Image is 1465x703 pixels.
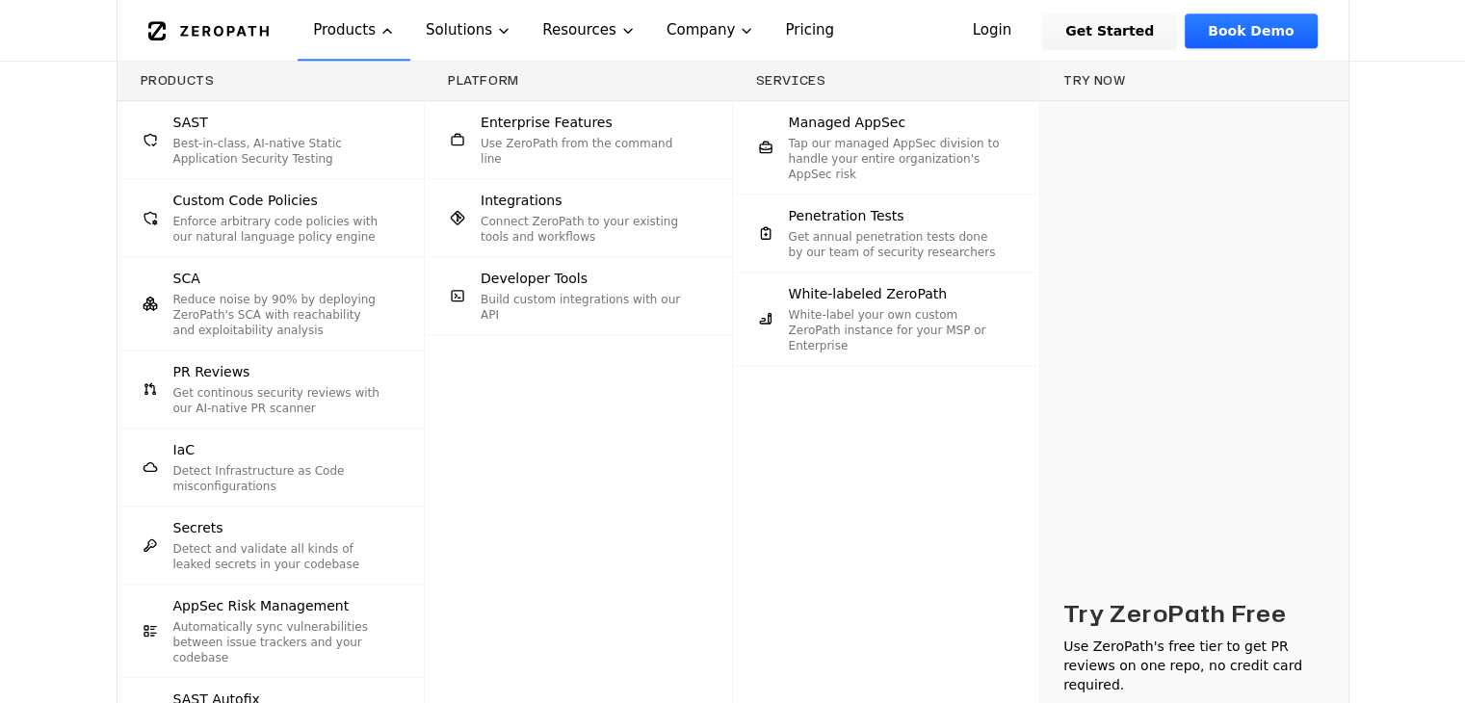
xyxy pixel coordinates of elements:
a: SASTBest-in-class, AI-native Static Application Security Testing [118,101,425,178]
span: Managed AppSec [789,113,906,132]
a: Login [950,13,1035,48]
a: IaCDetect Infrastructure as Code misconfigurations [118,429,425,506]
span: IaC [173,440,195,459]
span: White-labeled ZeroPath [789,284,948,303]
p: Automatically sync vulnerabilities between issue trackers and your codebase [173,619,386,665]
p: Connect ZeroPath to your existing tools and workflows [481,214,693,245]
p: Reduce noise by 90% by deploying ZeroPath's SCA with reachability and exploitability analysis [173,292,386,338]
a: Get Started [1042,13,1177,48]
span: SCA [173,269,200,288]
h3: Try now [1063,73,1325,89]
a: Enterprise FeaturesUse ZeroPath from the command line [425,101,732,178]
span: PR Reviews [173,362,250,381]
span: Developer Tools [481,269,588,288]
p: Use ZeroPath from the command line [481,136,693,167]
a: SCAReduce noise by 90% by deploying ZeroPath's SCA with reachability and exploitability analysis [118,257,425,350]
p: Detect Infrastructure as Code misconfigurations [173,463,386,494]
p: Use ZeroPath's free tier to get PR reviews on one repo, no credit card required. [1063,637,1325,694]
span: Penetration Tests [789,206,904,225]
a: Developer ToolsBuild custom integrations with our API [425,257,732,334]
h3: Try ZeroPath Free [1063,598,1287,629]
p: Get annual penetration tests done by our team of security researchers [789,229,1002,260]
span: Integrations [481,191,562,210]
p: Tap our managed AppSec division to handle your entire organization's AppSec risk [789,136,1002,182]
p: Get continous security reviews with our AI-native PR scanner [173,385,386,416]
h3: Platform [448,73,709,89]
a: AppSec Risk ManagementAutomatically sync vulnerabilities between issue trackers and your codebase [118,585,425,677]
span: Enterprise Features [481,113,613,132]
a: Managed AppSecTap our managed AppSec division to handle your entire organization's AppSec risk [733,101,1040,194]
a: Book Demo [1185,13,1317,48]
p: Detect and validate all kinds of leaked secrets in your codebase [173,541,386,572]
span: Secrets [173,518,223,537]
a: Custom Code PoliciesEnforce arbitrary code policies with our natural language policy engine [118,179,425,256]
a: IntegrationsConnect ZeroPath to your existing tools and workflows [425,179,732,256]
a: PR ReviewsGet continous security reviews with our AI-native PR scanner [118,351,425,428]
a: White-labeled ZeroPathWhite-label your own custom ZeroPath instance for your MSP or Enterprise [733,273,1040,365]
p: Enforce arbitrary code policies with our natural language policy engine [173,214,386,245]
h3: Services [756,73,1017,89]
a: Penetration TestsGet annual penetration tests done by our team of security researchers [733,195,1040,272]
span: AppSec Risk Management [173,596,350,615]
h3: Products [141,73,402,89]
p: White-label your own custom ZeroPath instance for your MSP or Enterprise [789,307,1002,353]
p: Build custom integrations with our API [481,292,693,323]
span: Custom Code Policies [173,191,318,210]
p: Best-in-class, AI-native Static Application Security Testing [173,136,386,167]
span: SAST [173,113,208,132]
a: SecretsDetect and validate all kinds of leaked secrets in your codebase [118,507,425,584]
